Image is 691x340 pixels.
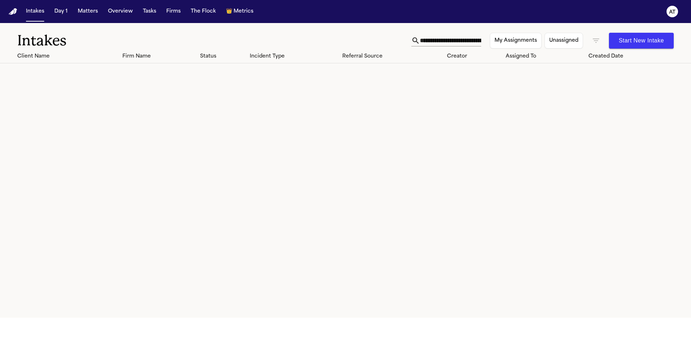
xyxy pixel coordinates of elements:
[234,8,253,15] span: Metrics
[23,5,47,18] button: Intakes
[342,53,441,60] div: Referral Source
[250,53,337,60] div: Incident Type
[163,5,184,18] button: Firms
[200,53,244,60] div: Status
[9,8,17,15] a: Home
[545,33,583,49] button: Unassigned
[51,5,71,18] button: Day 1
[447,53,500,60] div: Creator
[105,5,136,18] button: Overview
[506,53,582,60] div: Assigned To
[122,53,194,60] div: Firm Name
[223,5,256,18] button: crownMetrics
[17,53,117,60] div: Client Name
[75,5,101,18] button: Matters
[609,33,674,49] button: Start New Intake
[490,33,542,49] button: My Assignments
[9,8,17,15] img: Finch Logo
[588,53,675,60] div: Created Date
[188,5,219,18] button: The Flock
[17,32,411,50] h1: Intakes
[140,5,159,18] button: Tasks
[226,8,232,15] span: crown
[669,10,676,15] text: AT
